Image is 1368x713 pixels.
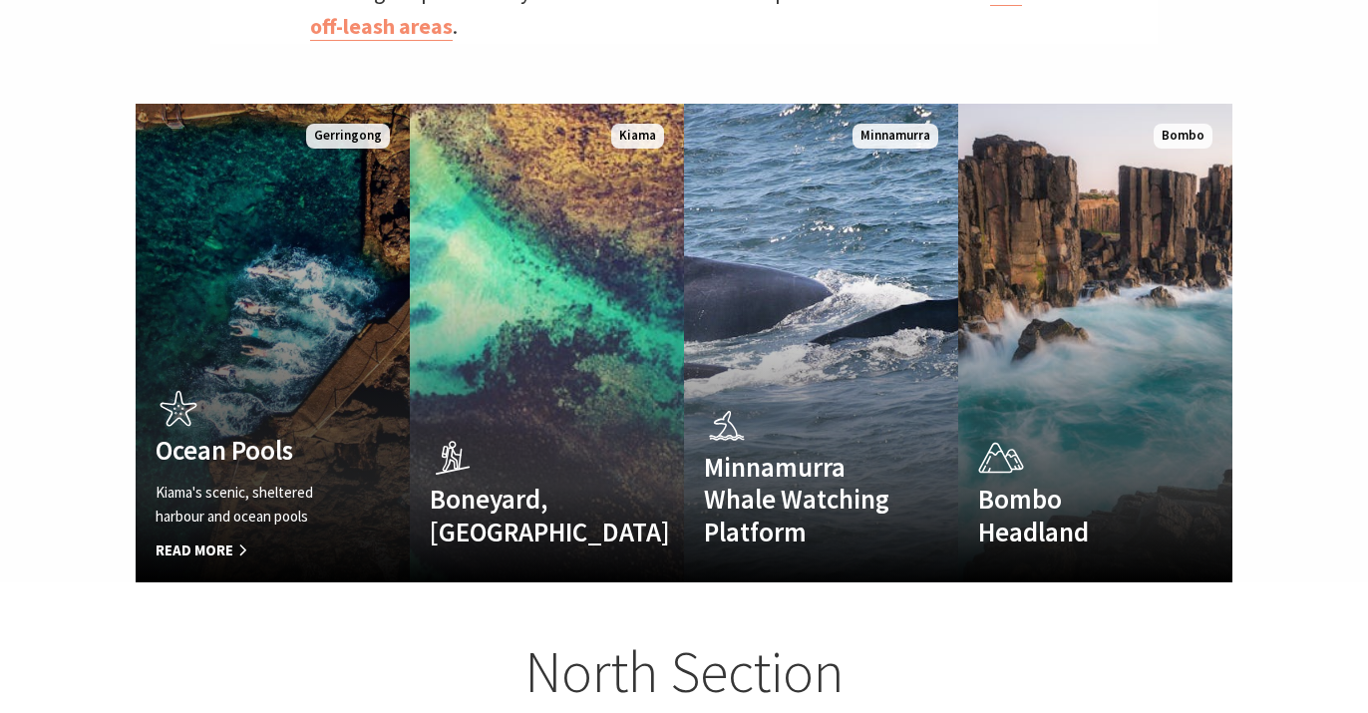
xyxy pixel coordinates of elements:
[684,104,958,582] a: Minnamurra Whale Watching Platform Minnamurra
[306,124,390,149] span: Gerringong
[1154,124,1212,149] span: Bombo
[136,104,410,582] a: Ocean Pools Kiama's scenic, sheltered harbour and ocean pools Read More Gerringong
[611,124,664,149] span: Kiama
[853,124,938,149] span: Minnamurra
[156,538,349,562] span: Read More
[704,451,897,547] h4: Minnamurra Whale Watching Platform
[156,481,349,529] p: Kiama's scenic, sheltered harbour and ocean pools
[410,104,684,582] a: Boneyard, [GEOGRAPHIC_DATA] Kiama
[430,483,623,547] h4: Boneyard, [GEOGRAPHIC_DATA]
[156,434,349,466] h4: Ocean Pools
[958,104,1232,582] a: Bombo Headland Bombo
[978,483,1172,547] h4: Bombo Headland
